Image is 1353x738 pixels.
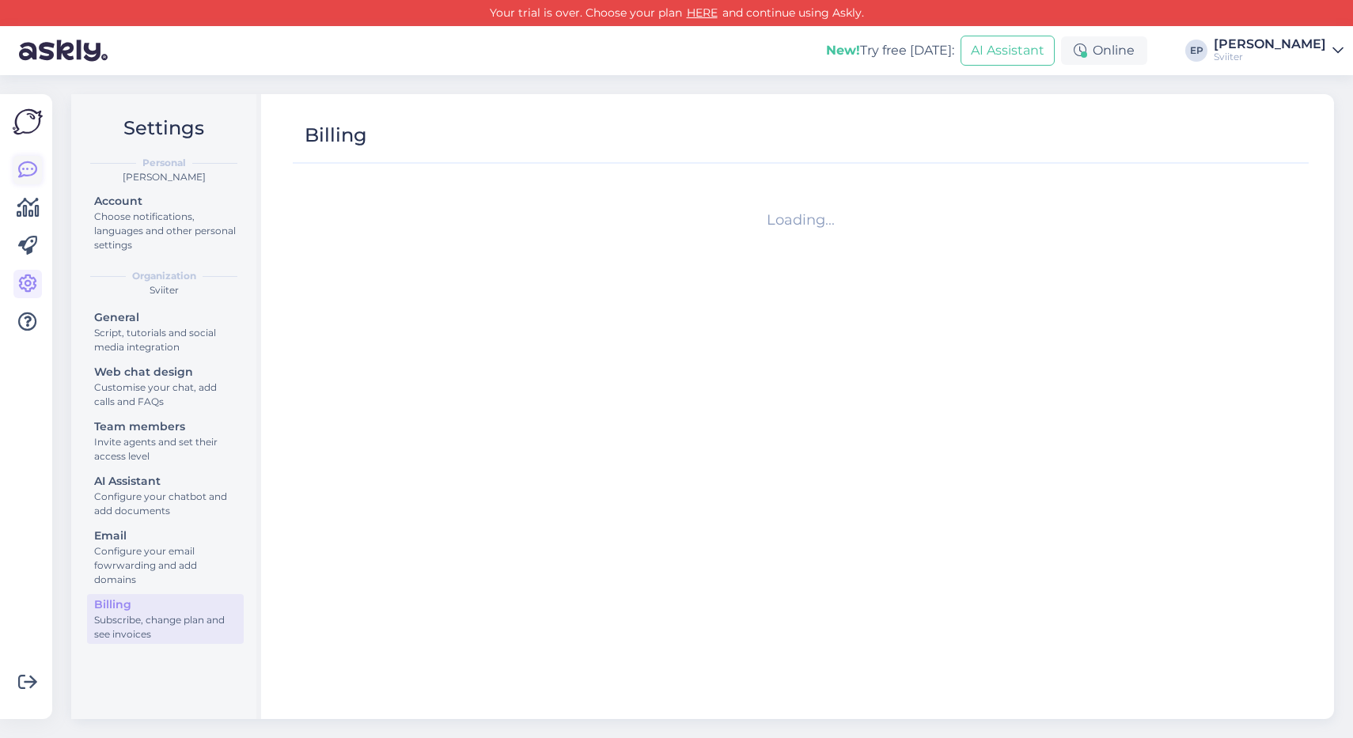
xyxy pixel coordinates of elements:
[1214,38,1344,63] a: [PERSON_NAME]Sviiter
[94,210,237,252] div: Choose notifications, languages and other personal settings
[299,210,1302,231] div: Loading...
[961,36,1055,66] button: AI Assistant
[87,191,244,255] a: AccountChoose notifications, languages and other personal settings
[94,544,237,587] div: Configure your email fowrwarding and add domains
[84,170,244,184] div: [PERSON_NAME]
[94,380,237,409] div: Customise your chat, add calls and FAQs
[94,435,237,464] div: Invite agents and set their access level
[94,490,237,518] div: Configure your chatbot and add documents
[94,528,237,544] div: Email
[84,283,244,297] div: Sviiter
[94,418,237,435] div: Team members
[87,594,244,644] a: BillingSubscribe, change plan and see invoices
[826,41,954,60] div: Try free [DATE]:
[94,364,237,380] div: Web chat design
[94,326,237,354] div: Script, tutorials and social media integration
[132,269,196,283] b: Organization
[682,6,722,20] a: HERE
[1185,40,1207,62] div: EP
[94,473,237,490] div: AI Assistant
[1214,38,1326,51] div: [PERSON_NAME]
[87,525,244,589] a: EmailConfigure your email fowrwarding and add domains
[826,43,860,58] b: New!
[94,596,237,613] div: Billing
[1061,36,1147,65] div: Online
[87,471,244,520] a: AI AssistantConfigure your chatbot and add documents
[142,156,186,170] b: Personal
[87,361,244,411] a: Web chat designCustomise your chat, add calls and FAQs
[87,307,244,357] a: GeneralScript, tutorials and social media integration
[87,416,244,466] a: Team membersInvite agents and set their access level
[94,193,237,210] div: Account
[305,120,367,150] div: Billing
[94,613,237,641] div: Subscribe, change plan and see invoices
[94,309,237,326] div: General
[84,113,244,143] h2: Settings
[1214,51,1326,63] div: Sviiter
[13,107,43,137] img: Askly Logo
